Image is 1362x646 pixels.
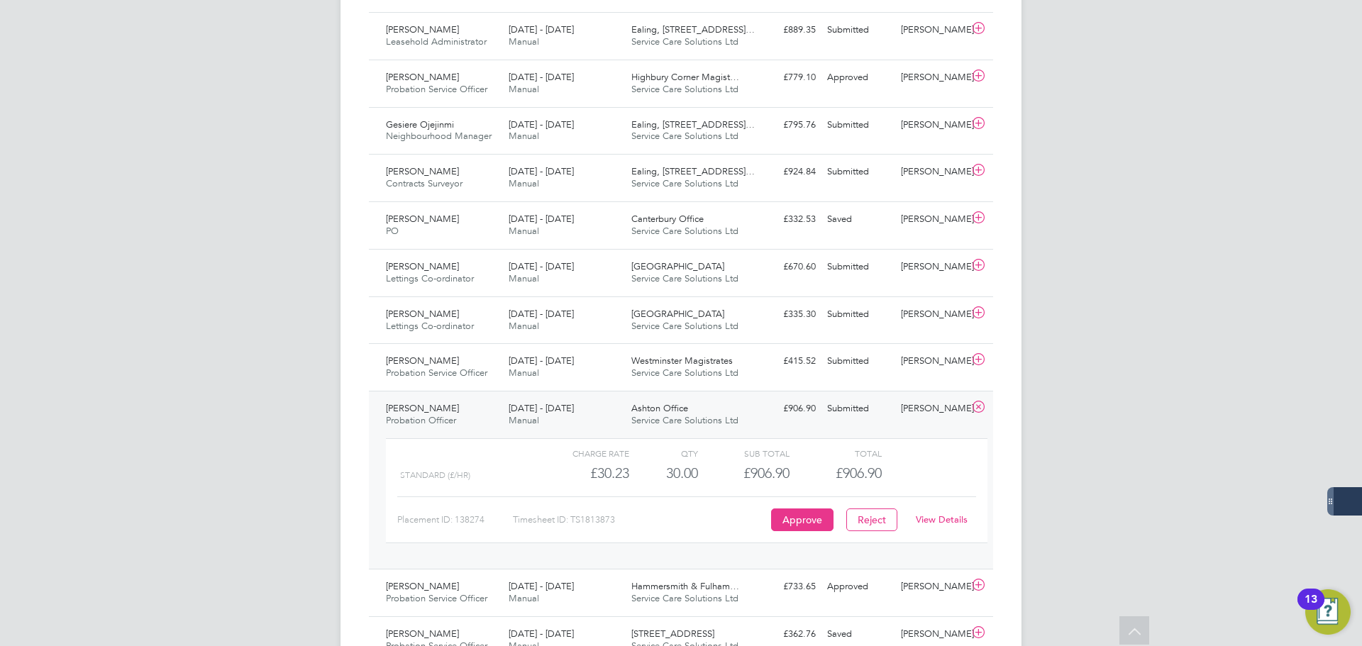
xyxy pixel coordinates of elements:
div: [PERSON_NAME] [895,350,969,373]
div: Placement ID: 138274 [397,508,513,531]
div: [PERSON_NAME] [895,66,969,89]
span: Service Care Solutions Ltd [631,320,738,332]
div: Total [790,445,881,462]
span: [STREET_ADDRESS] [631,628,714,640]
span: [PERSON_NAME] [386,628,459,640]
span: [PERSON_NAME] [386,402,459,414]
div: Approved [821,575,895,598]
span: Service Care Solutions Ltd [631,367,738,379]
span: [PERSON_NAME] [386,580,459,592]
span: Hammersmith & Fulham… [631,580,739,592]
button: Open Resource Center, 13 new notifications [1305,589,1351,635]
span: [PERSON_NAME] [386,308,459,320]
span: Contracts Surveyor [386,177,463,189]
div: Submitted [821,303,895,326]
span: Neighbourhood Manager [386,130,492,142]
span: [PERSON_NAME] [386,260,459,272]
div: £335.30 [748,303,821,326]
div: 13 [1305,599,1317,618]
div: [PERSON_NAME] [895,18,969,42]
div: [PERSON_NAME] [895,160,969,184]
div: Submitted [821,397,895,421]
button: Reject [846,508,897,531]
span: Ealing, [STREET_ADDRESS]… [631,165,755,177]
span: Gesiere Ojejinmi [386,118,454,130]
span: Leasehold Administrator [386,35,487,48]
div: [PERSON_NAME] [895,208,969,231]
div: Submitted [821,18,895,42]
span: [PERSON_NAME] [386,165,459,177]
span: Manual [509,320,539,332]
div: [PERSON_NAME] [895,303,969,326]
div: Saved [821,623,895,646]
span: Westminster Magistrates [631,355,733,367]
span: Probation Officer [386,414,456,426]
span: £906.90 [836,464,882,481]
div: Submitted [821,255,895,279]
div: [PERSON_NAME] [895,255,969,279]
span: Service Care Solutions Ltd [631,225,738,237]
span: [PERSON_NAME] [386,23,459,35]
div: Saved [821,208,895,231]
span: [DATE] - [DATE] [509,580,574,592]
span: [DATE] - [DATE] [509,308,574,320]
span: [DATE] - [DATE] [509,260,574,272]
div: [PERSON_NAME] [895,575,969,598]
div: Charge rate [538,445,629,462]
div: QTY [629,445,698,462]
span: [DATE] - [DATE] [509,118,574,130]
span: Manual [509,272,539,284]
span: Manual [509,367,539,379]
div: £733.65 [748,575,821,598]
div: 30.00 [629,462,698,485]
div: £795.76 [748,113,821,137]
span: Service Care Solutions Ltd [631,35,738,48]
div: [PERSON_NAME] [895,397,969,421]
span: [DATE] - [DATE] [509,355,574,367]
span: Lettings Co-ordinator [386,272,474,284]
span: [DATE] - [DATE] [509,213,574,225]
span: Manual [509,35,539,48]
span: Service Care Solutions Ltd [631,177,738,189]
span: Ealing, [STREET_ADDRESS]… [631,118,755,130]
div: £30.23 [538,462,629,485]
span: Highbury Corner Magist… [631,71,739,83]
div: £415.52 [748,350,821,373]
span: Probation Service Officer [386,83,487,95]
span: Manual [509,592,539,604]
div: Submitted [821,113,895,137]
div: £332.53 [748,208,821,231]
div: £924.84 [748,160,821,184]
span: Lettings Co-ordinator [386,320,474,332]
span: Service Care Solutions Ltd [631,592,738,604]
span: PO [386,225,399,237]
span: Service Care Solutions Ltd [631,130,738,142]
span: Service Care Solutions Ltd [631,414,738,426]
div: £889.35 [748,18,821,42]
span: [DATE] - [DATE] [509,23,574,35]
div: £362.76 [748,623,821,646]
div: £906.90 [748,397,821,421]
span: Probation Service Officer [386,367,487,379]
span: [PERSON_NAME] [386,213,459,225]
span: Canterbury Office [631,213,704,225]
div: Timesheet ID: TS1813873 [513,508,768,531]
span: [PERSON_NAME] [386,71,459,83]
span: [DATE] - [DATE] [509,165,574,177]
div: £906.90 [698,462,790,485]
span: Manual [509,130,539,142]
span: Manual [509,225,539,237]
div: Submitted [821,350,895,373]
div: [PERSON_NAME] [895,623,969,646]
div: Approved [821,66,895,89]
div: Submitted [821,160,895,184]
span: Standard (£/HR) [400,470,470,480]
div: £779.10 [748,66,821,89]
div: [PERSON_NAME] [895,113,969,137]
button: Approve [771,508,834,531]
div: Sub Total [698,445,790,462]
span: Manual [509,177,539,189]
span: Service Care Solutions Ltd [631,272,738,284]
span: Manual [509,414,539,426]
span: Manual [509,83,539,95]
